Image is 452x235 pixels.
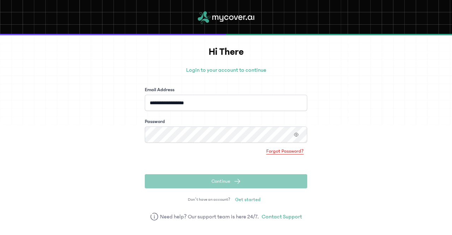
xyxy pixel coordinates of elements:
a: Contact Support [262,212,302,221]
a: Forgot Password? [263,146,307,157]
a: Get started [232,194,264,205]
span: Need help? Our support team is here 24/7. [160,212,259,221]
button: Continue [145,174,307,188]
p: Login to your account to continue [145,66,307,74]
label: Password [145,118,165,125]
span: Get started [235,196,261,203]
span: Continue [212,178,230,185]
span: Don’t have an account? [188,197,230,202]
span: Forgot Password? [266,148,304,155]
label: Email Address [145,86,174,93]
h1: Hi There [145,45,307,59]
